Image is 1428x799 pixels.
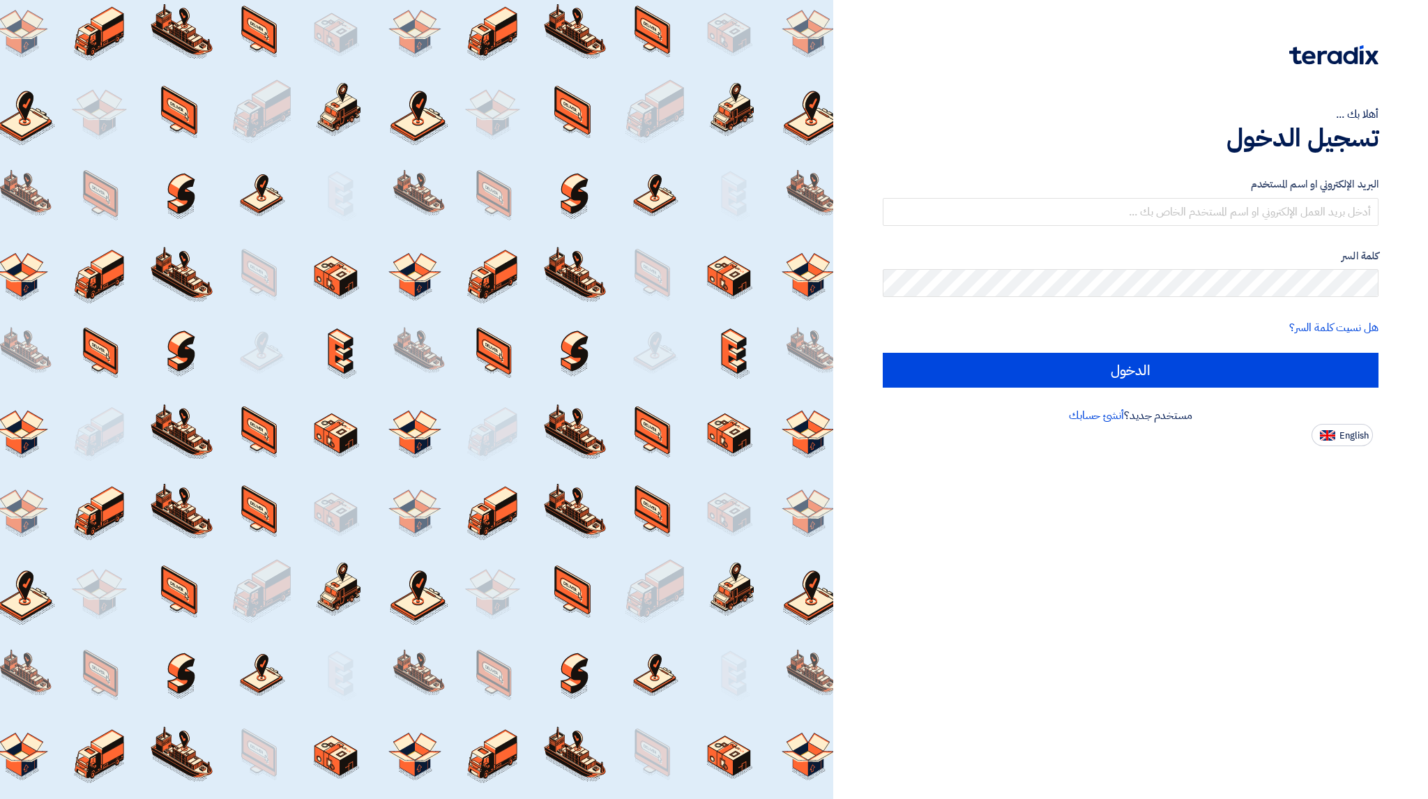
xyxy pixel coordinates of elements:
[883,198,1378,226] input: أدخل بريد العمل الإلكتروني او اسم المستخدم الخاص بك ...
[1069,407,1124,424] a: أنشئ حسابك
[883,106,1378,123] div: أهلا بك ...
[883,353,1378,388] input: الدخول
[1289,45,1378,65] img: Teradix logo
[1312,424,1373,446] button: English
[1320,430,1335,441] img: en-US.png
[883,123,1378,153] h1: تسجيل الدخول
[883,407,1378,424] div: مستخدم جديد؟
[1339,431,1369,441] span: English
[1289,319,1378,336] a: هل نسيت كلمة السر؟
[883,248,1378,264] label: كلمة السر
[883,176,1378,192] label: البريد الإلكتروني او اسم المستخدم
